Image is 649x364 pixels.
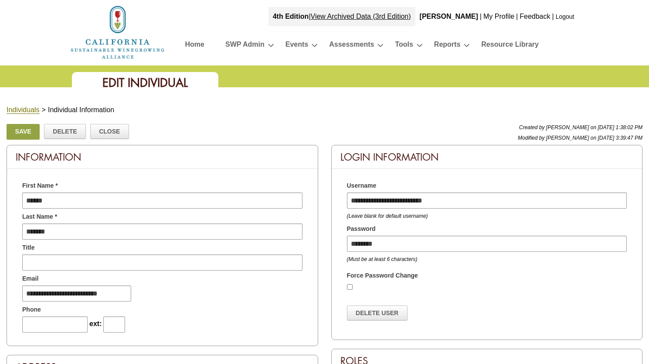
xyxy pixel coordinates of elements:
[520,13,550,20] a: Feedback
[48,106,114,113] span: Individual Information
[44,124,86,139] a: Delete
[347,224,376,234] span: Password
[481,38,539,54] a: Resource Library
[395,38,413,54] a: Tools
[556,13,574,20] a: Logout
[347,271,418,280] label: Force Password Change
[225,38,265,54] a: SWP Admin
[102,75,188,90] span: Edit Individual
[22,243,35,252] span: Title
[7,106,40,114] a: Individuals
[22,305,41,314] span: Phone
[347,181,377,190] span: Username
[434,38,460,54] a: Reports
[70,4,166,60] img: logo_cswa2x.png
[285,38,308,54] a: Events
[551,7,555,26] div: |
[22,212,57,221] span: Last Name *
[515,7,519,26] div: |
[7,145,318,169] div: Information
[70,28,166,35] a: Home
[90,124,129,139] a: Close
[420,13,478,20] b: [PERSON_NAME]
[483,13,514,20] a: My Profile
[89,320,102,327] span: ext:
[7,124,40,140] a: Save
[332,145,642,169] div: Login Information
[479,7,483,26] div: |
[329,38,374,54] a: Assessments
[273,13,309,20] strong: 4th Edition
[347,255,418,263] div: (Must be at least 6 characters)
[518,124,642,141] span: Created by [PERSON_NAME] on [DATE] 1:38:02 PM Modified by [PERSON_NAME] on [DATE] 3:39:47 PM
[347,212,428,220] div: (Leave blank for default username)
[347,306,408,320] a: Delete User
[22,181,58,190] span: First Name *
[185,38,204,54] a: Home
[22,274,38,283] span: Email
[42,106,46,113] span: >
[268,7,415,26] div: |
[311,13,411,20] a: View Archived Data (3rd Edition)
